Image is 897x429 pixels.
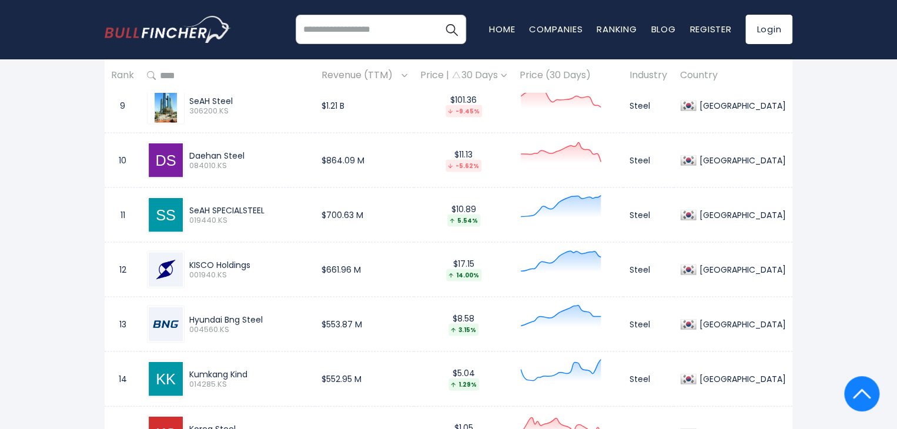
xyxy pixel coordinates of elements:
[623,187,674,242] td: Steel
[105,133,140,187] td: 10
[189,215,309,225] span: 019440.KS
[623,59,674,93] th: Industry
[446,105,482,117] div: -9.45%
[745,15,792,44] a: Login
[105,297,140,351] td: 13
[449,378,479,390] div: 1.29%
[105,16,231,43] a: Go to homepage
[315,242,414,297] td: $661.96 M
[420,149,507,172] div: $11.13
[315,133,414,187] td: $864.09 M
[105,351,140,406] td: 14
[189,379,309,389] span: 014285.KS
[149,307,183,341] img: 004560.KS.png
[697,100,786,110] div: [GEOGRAPHIC_DATA]
[189,270,309,280] span: 001940.KS
[189,106,309,116] span: 306200.KS
[674,59,792,93] th: Country
[529,23,583,35] a: Companies
[105,242,140,297] td: 12
[315,78,414,133] td: $1.21 B
[315,351,414,406] td: $552.95 M
[651,23,675,35] a: Blog
[623,242,674,297] td: Steel
[322,67,399,85] span: Revenue (TTM)
[189,150,309,160] div: Daehan Steel
[155,88,178,122] img: 306200.KS.png
[315,297,414,351] td: $553.87 M
[623,297,674,351] td: Steel
[315,187,414,242] td: $700.63 M
[690,23,731,35] a: Register
[420,94,507,117] div: $101.36
[189,368,309,379] div: Kumkang Kind
[420,70,507,82] div: Price | 30 Days
[449,323,478,336] div: 3.15%
[189,160,309,170] span: 084010.KS
[623,351,674,406] td: Steel
[189,314,309,324] div: Hyundai Bng Steel
[105,59,140,93] th: Rank
[697,209,786,220] div: [GEOGRAPHIC_DATA]
[446,159,481,172] div: -5.62%
[446,269,481,281] div: 14.00%
[513,59,623,93] th: Price (30 Days)
[149,252,183,286] img: 001940.KS.png
[420,258,507,281] div: $17.15
[697,264,786,274] div: [GEOGRAPHIC_DATA]
[105,187,140,242] td: 11
[623,133,674,187] td: Steel
[420,203,507,226] div: $10.89
[420,313,507,336] div: $8.58
[189,95,309,106] div: SeAH Steel
[697,373,786,384] div: [GEOGRAPHIC_DATA]
[697,155,786,165] div: [GEOGRAPHIC_DATA]
[623,78,674,133] td: Steel
[105,16,231,43] img: bullfincher logo
[697,319,786,329] div: [GEOGRAPHIC_DATA]
[447,214,480,226] div: 5.54%
[189,259,309,270] div: KISCO Holdings
[597,23,637,35] a: Ranking
[189,205,309,215] div: SeAH SPECIALSTEEL
[437,15,466,44] button: Search
[105,78,140,133] td: 9
[489,23,515,35] a: Home
[420,367,507,390] div: $5.04
[189,324,309,334] span: 004560.KS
